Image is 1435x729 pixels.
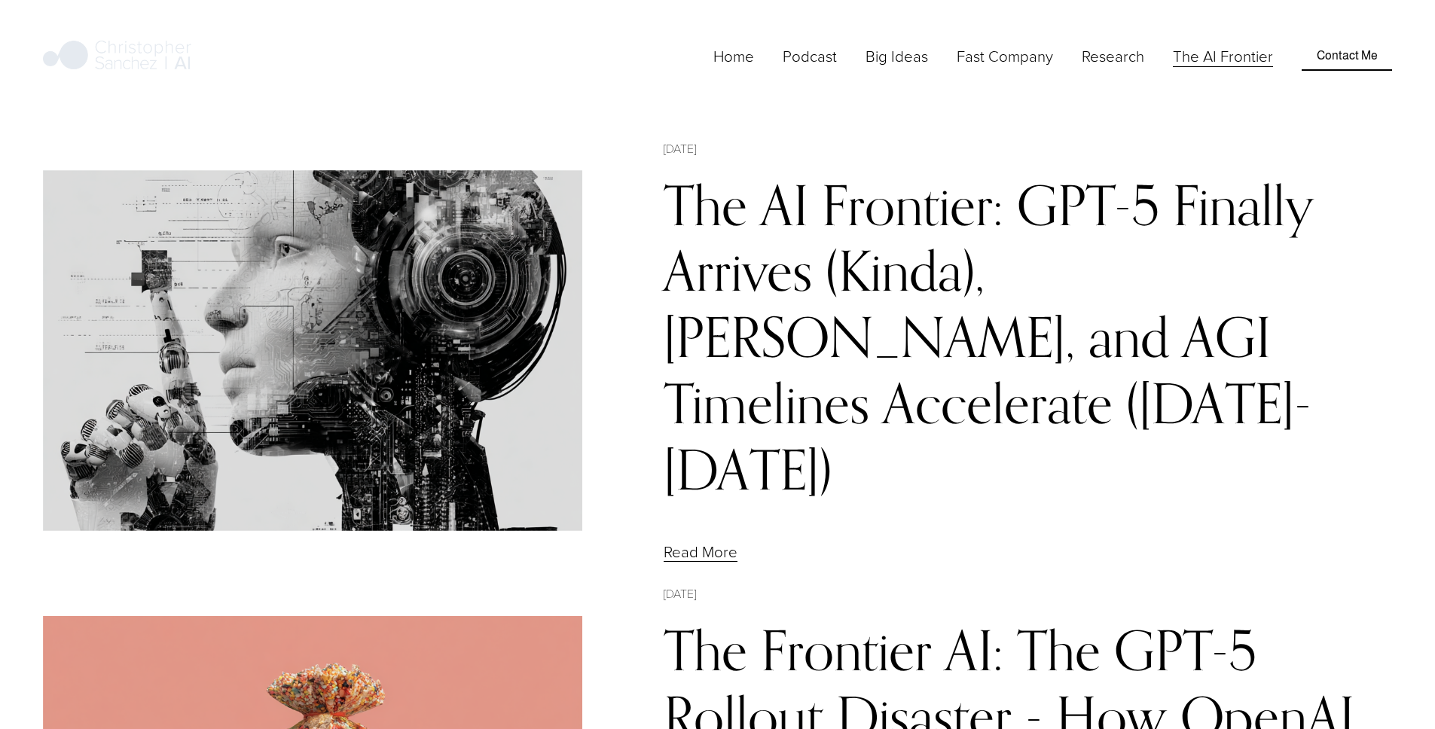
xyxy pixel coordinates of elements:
[1082,44,1144,69] a: folder dropdown
[1173,44,1273,69] a: The AI Frontier
[957,45,1053,67] span: Fast Company
[1302,41,1391,70] a: Contact Me
[43,38,191,75] img: Christopher Sanchez | AI
[43,170,582,531] img: The AI Frontier: GPT-5 Finally Arrives (Kinda), Claude Beats Hackers, and AGI Timelines Accelerat...
[713,44,754,69] a: Home
[866,45,928,67] span: Big Ideas
[783,44,837,69] a: Podcast
[664,584,696,602] time: [DATE]
[664,541,737,563] a: Read More
[664,172,1314,502] a: The AI Frontier: GPT-5 Finally Arrives (Kinda), [PERSON_NAME], and AGI Timelines Accelerate ([DAT...
[866,44,928,69] a: folder dropdown
[957,44,1053,69] a: folder dropdown
[1082,45,1144,67] span: Research
[664,139,696,157] time: [DATE]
